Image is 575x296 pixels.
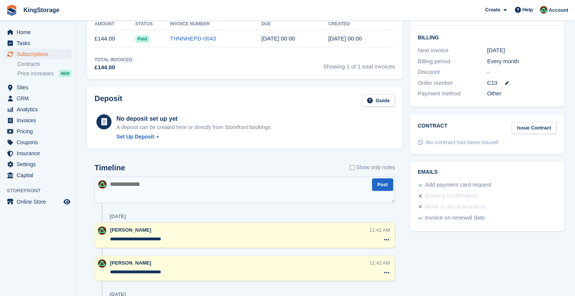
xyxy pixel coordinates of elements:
[323,56,395,72] span: Showing 1 of 1 total invoices
[17,49,62,59] span: Subscriptions
[95,56,132,63] div: Total Invoiced
[17,159,62,170] span: Settings
[426,139,498,146] div: No contract has been issued
[4,27,71,37] a: menu
[170,35,216,42] a: THNNHEPD-0043
[116,133,272,141] a: Set Up Deposit
[17,27,62,37] span: Home
[4,196,71,207] a: menu
[95,30,135,47] td: £144.00
[20,4,62,16] a: KingStorage
[4,115,71,126] a: menu
[110,260,151,266] span: [PERSON_NAME]
[17,115,62,126] span: Invoices
[98,180,107,189] img: John King
[261,35,295,42] time: 2025-07-25 23:00:00 UTC
[4,170,71,181] a: menu
[487,46,556,55] div: [DATE]
[425,203,486,212] div: Move in day instructions
[17,148,62,159] span: Insurance
[17,196,62,207] span: Online Store
[17,70,54,77] span: Price increases
[418,169,556,175] h2: Emails
[261,18,328,30] th: Due
[549,6,568,14] span: Account
[17,126,62,137] span: Pricing
[372,178,393,191] button: Post
[369,226,390,234] div: 11:42 AM
[425,181,491,190] div: Add payment card request
[4,49,71,59] a: menu
[7,187,75,195] span: Storefront
[116,114,272,123] div: No deposit set up yet
[418,89,487,98] div: Payment method
[418,122,448,134] h2: Contract
[485,6,500,14] span: Create
[487,89,556,98] div: Other
[95,63,132,72] div: £144.00
[98,259,106,268] img: John King
[4,38,71,48] a: menu
[98,226,106,235] img: John King
[17,38,62,48] span: Tasks
[328,18,395,30] th: Created
[62,197,71,206] a: Preview store
[425,192,478,201] div: Booking confirmation
[362,94,395,107] a: Guide
[350,164,355,171] input: Show only notes
[487,79,498,87] span: C13
[4,82,71,93] a: menu
[4,104,71,115] a: menu
[522,6,533,14] span: Help
[116,123,272,131] p: A deposit can be created here or directly from Storefront bookings.
[4,126,71,137] a: menu
[116,133,154,141] div: Set Up Deposit
[4,148,71,159] a: menu
[540,6,547,14] img: John King
[17,82,62,93] span: Sites
[511,122,556,134] a: Issue Contract
[135,18,170,30] th: Status
[487,57,556,66] div: Every month
[170,18,262,30] th: Invoice Number
[17,93,62,104] span: CRM
[418,33,556,41] h2: Billing
[4,137,71,148] a: menu
[418,57,487,66] div: Billing period
[95,18,135,30] th: Amount
[418,79,487,87] div: Order number
[110,227,151,233] span: [PERSON_NAME]
[17,61,71,68] a: Contracts
[350,164,395,171] label: Show only notes
[4,159,71,170] a: menu
[95,94,122,107] h2: Deposit
[17,69,71,78] a: Price increases NEW
[4,93,71,104] a: menu
[418,46,487,55] div: Next invoice
[369,259,390,266] div: 11:42 AM
[17,137,62,148] span: Coupons
[418,68,487,76] div: Discount
[110,213,126,220] div: [DATE]
[95,164,125,172] h2: Timeline
[17,104,62,115] span: Analytics
[135,35,149,43] span: Paid
[6,5,17,16] img: stora-icon-8386f47178a22dfd0bd8f6a31ec36ba5ce8667c1dd55bd0f319d3a0aa187defe.svg
[487,68,556,76] div: -
[328,35,362,42] time: 2025-07-24 23:00:41 UTC
[59,70,71,77] div: NEW
[425,213,485,223] div: Invoice on renewal date
[17,170,62,181] span: Capital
